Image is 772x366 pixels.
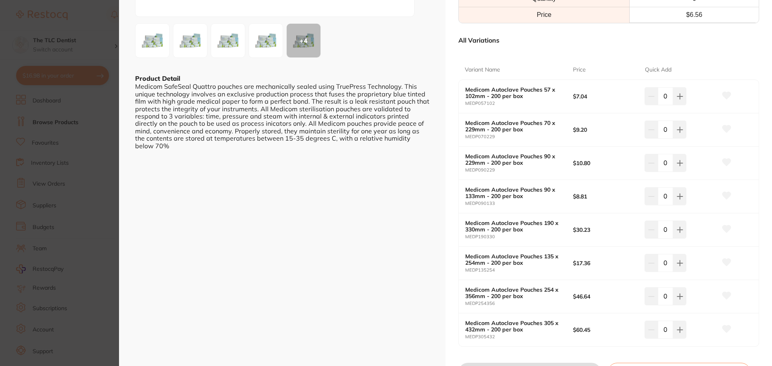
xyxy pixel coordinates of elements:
[465,120,562,133] b: Medicom Autoclave Pouches 70 x 229mm - 200 per box
[465,320,562,333] b: Medicom Autoclave Pouches 305 x 432mm - 200 per box
[138,26,167,55] img: LWpwZy01ODIxMg
[287,24,320,57] div: + 4
[465,134,573,139] small: MEDP070229
[135,74,180,82] b: Product Detail
[573,227,638,233] b: $30.23
[251,26,280,55] img: LWpwZy01ODIxNg
[465,66,500,74] p: Variant Name
[465,334,573,339] small: MEDP305432
[573,193,638,200] b: $8.81
[573,260,638,266] b: $17.36
[465,86,562,99] b: Medicom Autoclave Pouches 57 x 102mm - 200 per box
[465,234,573,239] small: MEDP190330
[573,66,586,74] p: Price
[465,101,573,106] small: MEDP057102
[286,23,321,58] button: +4
[645,66,671,74] p: Quick Add
[573,160,638,166] b: $10.80
[465,220,562,233] b: Medicom Autoclave Pouches 190 x 330mm - 200 per box
[573,93,638,100] b: $7.04
[573,127,638,133] b: $9.20
[573,327,638,333] b: $60.45
[630,7,759,22] td: $ 6.56
[458,36,499,44] p: All Variations
[214,26,242,55] img: LWpwZy01ODIxNA
[176,26,205,55] img: LWpwZy01ODIxMw
[465,301,573,306] small: MEDP254356
[465,201,573,206] small: MEDP090133
[459,7,630,22] td: Price
[573,293,638,300] b: $46.64
[465,286,562,299] b: Medicom Autoclave Pouches 254 x 356mm - 200 per box
[465,186,562,199] b: Medicom Autoclave Pouches 90 x 133mm - 200 per box
[465,153,562,166] b: Medicom Autoclave Pouches 90 x 229mm - 200 per box
[135,83,429,149] div: Medicom SafeSeal Quattro pouches are mechanically sealed using TruePress Technology. This unique ...
[465,168,573,173] small: MEDP090229
[465,253,562,266] b: Medicom Autoclave Pouches 135 x 254mm - 200 per box
[465,268,573,273] small: MEDP135254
